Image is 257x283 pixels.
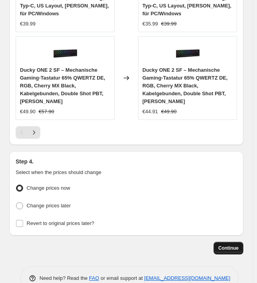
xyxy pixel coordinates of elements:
span: Revert to original prices later? [27,220,94,226]
div: €44.91 [142,108,158,116]
div: €35.99 [142,20,158,28]
span: or email support at [99,275,144,281]
span: Ducky ONE 2 SF – Mechanische Gaming-Tastatur 65% QWERTZ DE, RGB, Cherry MX Black, Kabelgebunden, ... [142,67,228,104]
button: Continue [214,242,243,254]
img: 517tukwX0RL_80x.jpg [54,40,77,64]
p: Select when the prices should change [16,169,237,176]
nav: Pagination [16,126,40,139]
div: €39.99 [20,20,36,28]
span: Ducky ONE 2 SF – Mechanische Gaming-Tastatur 65% QWERTZ DE, RGB, Cherry MX Black, Kabelgebunden, ... [20,67,105,104]
span: Change prices later [27,203,71,209]
h2: Step 4. [16,158,237,165]
div: €49.90 [20,108,36,116]
button: Next [28,126,40,139]
span: Continue [218,245,239,251]
strike: €39.99 [161,20,177,28]
strike: €49.90 [161,108,177,116]
a: FAQ [89,275,99,281]
span: Change prices now [27,185,70,191]
span: Need help? Read the [40,275,89,281]
img: 517tukwX0RL_80x.jpg [176,40,199,64]
a: [EMAIL_ADDRESS][DOMAIN_NAME] [144,275,230,281]
strike: €57.90 [39,108,54,116]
